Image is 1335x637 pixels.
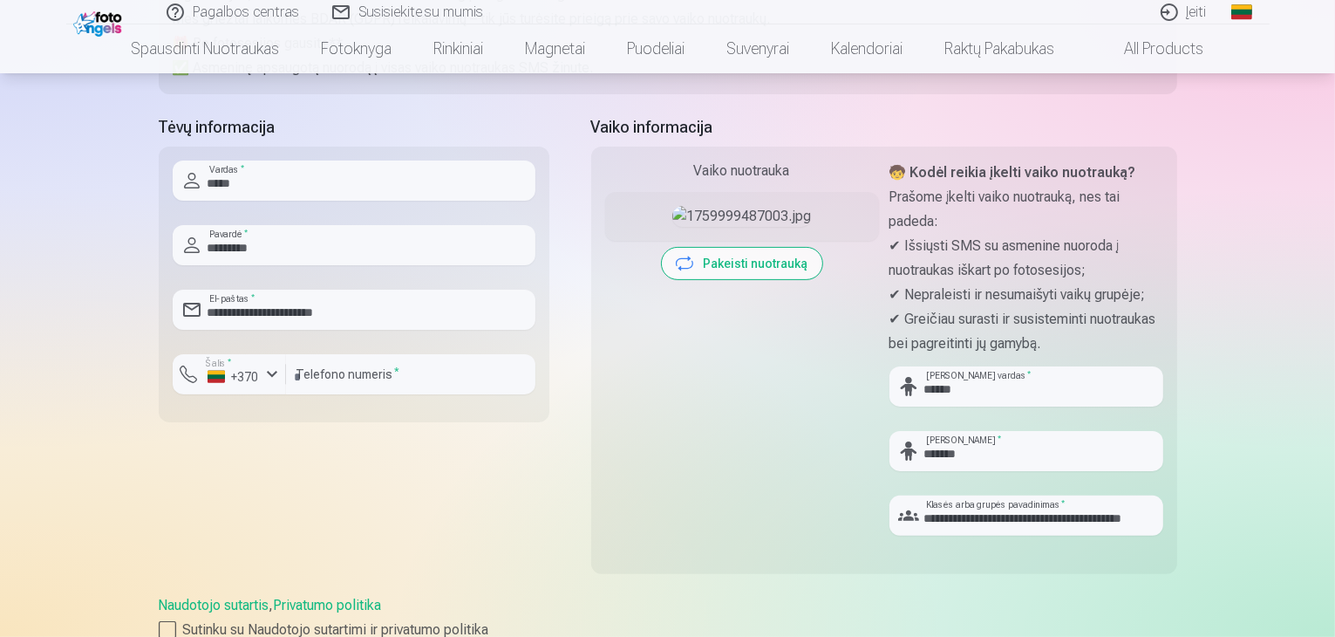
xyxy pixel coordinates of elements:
[607,24,706,73] a: Puodeliai
[924,24,1076,73] a: Raktų pakabukas
[706,24,811,73] a: Suvenyrai
[889,185,1163,234] p: Prašome įkelti vaiko nuotrauką, nes tai padeda:
[605,161,879,182] div: Vaiko nuotrauka
[672,206,811,227] img: 1759999487003.jpg
[662,248,822,279] button: Pakeisti nuotrauką
[159,115,549,140] h5: Tėvų informacija
[811,24,924,73] a: Kalendoriai
[274,597,382,613] a: Privatumo politika
[889,307,1163,356] p: ✔ Greičiau surasti ir susisteminti nuotraukas bei pagreitinti jų gamybą.
[159,597,269,613] a: Naudotojo sutartis
[505,24,607,73] a: Magnetai
[591,115,1177,140] h5: Vaiko informacija
[1076,24,1225,73] a: All products
[889,283,1163,307] p: ✔ Nepraleisti ir nesumaišyti vaikų grupėje;
[208,368,260,386] div: +370
[413,24,505,73] a: Rinkiniai
[301,24,413,73] a: Fotoknyga
[889,164,1136,181] strong: 🧒 Kodėl reikia įkelti vaiko nuotrauką?
[73,7,126,37] img: /fa2
[889,234,1163,283] p: ✔ Išsiųsti SMS su asmenine nuoroda į nuotraukas iškart po fotosesijos;
[173,354,286,394] button: Šalis*+370
[111,24,301,73] a: Spausdinti nuotraukas
[201,357,236,370] label: Šalis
